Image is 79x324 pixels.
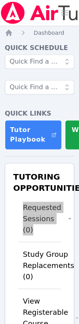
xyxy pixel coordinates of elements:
[5,120,62,150] a: Tutor Playbook
[5,43,74,53] h4: Quick Schedule
[5,54,74,69] input: Quick Find a Study Group
[5,80,74,94] input: Quick Find a Student
[5,109,74,118] h4: Quick Links
[34,29,64,37] a: Dashboard
[12,170,67,195] h3: Tutoring Opportunities
[23,202,71,235] a: Requested Sessions (0)
[34,30,64,36] span: Dashboard
[5,29,74,37] nav: Breadcrumb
